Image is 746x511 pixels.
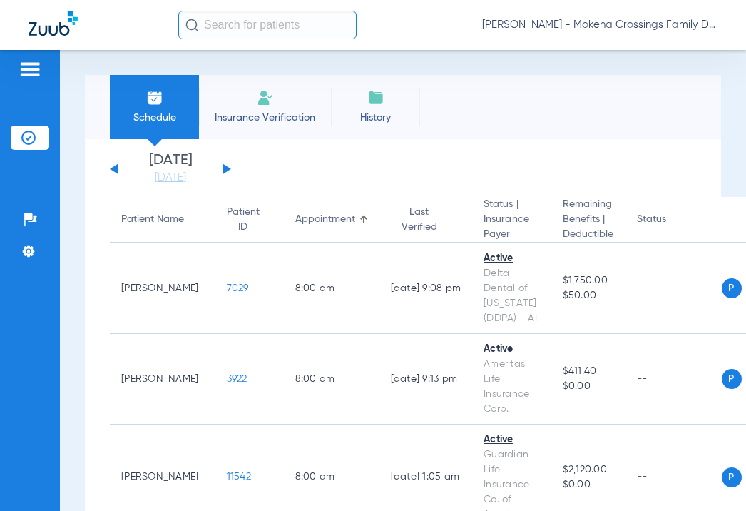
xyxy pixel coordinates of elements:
[625,197,722,243] th: Status
[391,205,449,235] div: Last Verified
[379,243,473,334] td: [DATE] 9:08 PM
[484,212,540,242] span: Insurance Payer
[563,379,614,394] span: $0.00
[227,205,260,235] div: Patient ID
[146,89,163,106] img: Schedule
[722,467,742,487] span: P
[367,89,384,106] img: History
[185,19,198,31] img: Search Icon
[484,357,540,417] div: Ameritas Life Insurance Corp.
[128,171,213,185] a: [DATE]
[563,288,614,303] span: $50.00
[551,197,625,243] th: Remaining Benefits |
[227,205,272,235] div: Patient ID
[563,364,614,379] span: $411.40
[227,472,251,482] span: 11542
[284,334,379,425] td: 8:00 AM
[342,111,409,125] span: History
[121,212,204,227] div: Patient Name
[210,111,320,125] span: Insurance Verification
[625,334,722,425] td: --
[625,243,722,334] td: --
[19,61,41,78] img: hamburger-icon
[391,205,461,235] div: Last Verified
[484,342,540,357] div: Active
[110,334,215,425] td: [PERSON_NAME]
[257,89,274,106] img: Manual Insurance Verification
[227,374,247,384] span: 3922
[722,278,742,298] span: P
[472,197,551,243] th: Status |
[484,266,540,326] div: Delta Dental of [US_STATE] (DDPA) - AI
[484,251,540,266] div: Active
[29,11,78,36] img: Zuub Logo
[121,212,184,227] div: Patient Name
[128,153,213,185] li: [DATE]
[178,11,357,39] input: Search for patients
[284,243,379,334] td: 8:00 AM
[563,462,614,477] span: $2,120.00
[295,212,355,227] div: Appointment
[121,111,188,125] span: Schedule
[563,477,614,492] span: $0.00
[484,432,540,447] div: Active
[563,273,614,288] span: $1,750.00
[295,212,368,227] div: Appointment
[227,283,249,293] span: 7029
[379,334,473,425] td: [DATE] 9:13 PM
[482,18,717,32] span: [PERSON_NAME] - Mokena Crossings Family Dental
[722,369,742,389] span: P
[110,243,215,334] td: [PERSON_NAME]
[563,227,614,242] span: Deductible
